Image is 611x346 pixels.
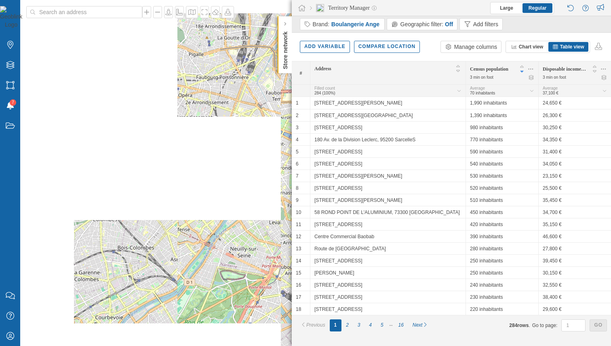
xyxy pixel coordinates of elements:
div: 280 inhabitants [466,242,538,254]
div: 2 [296,112,299,119]
div: [STREET_ADDRESS] [310,303,466,315]
div: 30,250 € [538,121,611,133]
span: # [296,69,306,77]
div: 1,990 inhabitants [466,97,538,109]
span: Disposable income by household [543,66,587,72]
div: Centre Commercial Baobab [310,230,466,242]
div: [STREET_ADDRESS][PERSON_NAME] [310,170,466,182]
div: 27,800 € [538,242,611,254]
div: 510 inhabitants [466,194,538,206]
div: [STREET_ADDRESS] [310,182,466,194]
div: 8 [296,185,299,191]
div: [STREET_ADDRESS] [310,218,466,230]
div: 34,050 € [538,157,611,170]
div: 17 [296,294,301,300]
div: 450 inhabitants [466,206,538,218]
div: 39,450 € [538,254,611,266]
div: 35,450 € [538,194,611,206]
div: Add filters [473,20,498,29]
span: rows [517,323,529,328]
div: 420 inhabitants [466,218,538,230]
div: 34,350 € [538,133,611,145]
div: Territory Manager [310,4,377,12]
span: Average [543,86,558,91]
div: [STREET_ADDRESS][PERSON_NAME] [310,194,466,206]
span: Address [314,66,331,72]
div: Brand: [313,20,380,28]
div: 980 inhabitants [466,121,538,133]
span: Regular [529,5,547,11]
div: 18 [296,306,301,312]
input: 1 [564,321,583,329]
div: 30,150 € [538,266,611,279]
div: 180 Av. de la Division Leclerc, 95200 SarcelleS [310,133,466,145]
div: 1,390 inhabitants [466,109,538,121]
div: 530 inhabitants [466,170,538,182]
div: 250 inhabitants [466,266,538,279]
div: 12 [296,233,301,240]
div: 26,300 € [538,109,611,121]
span: 284 [509,323,517,328]
div: 9 [296,197,299,203]
div: 230 inhabitants [466,291,538,303]
span: 70 inhabitants [470,91,495,96]
div: 24,650 € [538,97,611,109]
span: 284 (100%) [314,91,335,96]
span: Boulangerie Ange [331,20,379,28]
div: 31,400 € [538,145,611,157]
div: Off [445,20,453,29]
div: 46,600 € [538,230,611,242]
div: 58 ROND POINT DE L'ALUMINIUM, 73300 [GEOGRAPHIC_DATA] [310,206,466,218]
div: 3 [296,124,299,131]
div: 13 [296,245,301,252]
div: 25,500 € [538,182,611,194]
div: [STREET_ADDRESS][PERSON_NAME] [310,97,466,109]
span: 7 [12,99,14,107]
div: Route de [GEOGRAPHIC_DATA] [310,242,466,254]
div: 14 [296,258,301,264]
p: Store network [281,28,289,69]
div: 10 [296,209,301,216]
span: Go to page: [532,322,558,329]
div: 35,150 € [538,218,611,230]
span: Filled count [314,86,335,91]
div: 240 inhabitants [466,279,538,291]
div: 3 min on foot [543,75,566,80]
div: [STREET_ADDRESS] [310,254,466,266]
div: 590 inhabitants [466,145,538,157]
div: 38,400 € [538,291,611,303]
div: 5 [296,149,299,155]
div: 770 inhabitants [466,133,538,145]
div: 15 [296,270,301,276]
div: 6 [296,161,299,167]
span: Large [500,5,513,11]
span: Census population [470,66,508,72]
span: 37,100 € [543,91,558,96]
span: . [529,323,530,328]
div: 220 inhabitants [466,303,538,315]
div: [STREET_ADDRESS] [310,121,466,133]
div: [STREET_ADDRESS] [310,279,466,291]
div: 4 [296,136,299,143]
div: 29,600 € [538,303,611,315]
span: Chart view [519,44,544,50]
div: 250 inhabitants [466,254,538,266]
div: 540 inhabitants [466,157,538,170]
img: territory-manager.svg [316,4,324,12]
span: Geographic filter: [400,21,444,27]
div: Manage columns [454,43,497,51]
div: [STREET_ADDRESS][GEOGRAPHIC_DATA] [310,109,466,121]
span: Table view [560,44,584,50]
div: 7 [296,173,299,179]
div: [STREET_ADDRESS] [310,157,466,170]
div: 3 min on foot [470,75,493,80]
div: 32,550 € [538,279,611,291]
div: [PERSON_NAME] [310,266,466,279]
div: 1 [296,100,299,106]
span: Average [470,86,485,91]
div: [STREET_ADDRESS] [310,145,466,157]
div: [STREET_ADDRESS] [310,291,466,303]
div: 23,150 € [538,170,611,182]
div: 520 inhabitants [466,182,538,194]
div: 11 [296,221,301,228]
